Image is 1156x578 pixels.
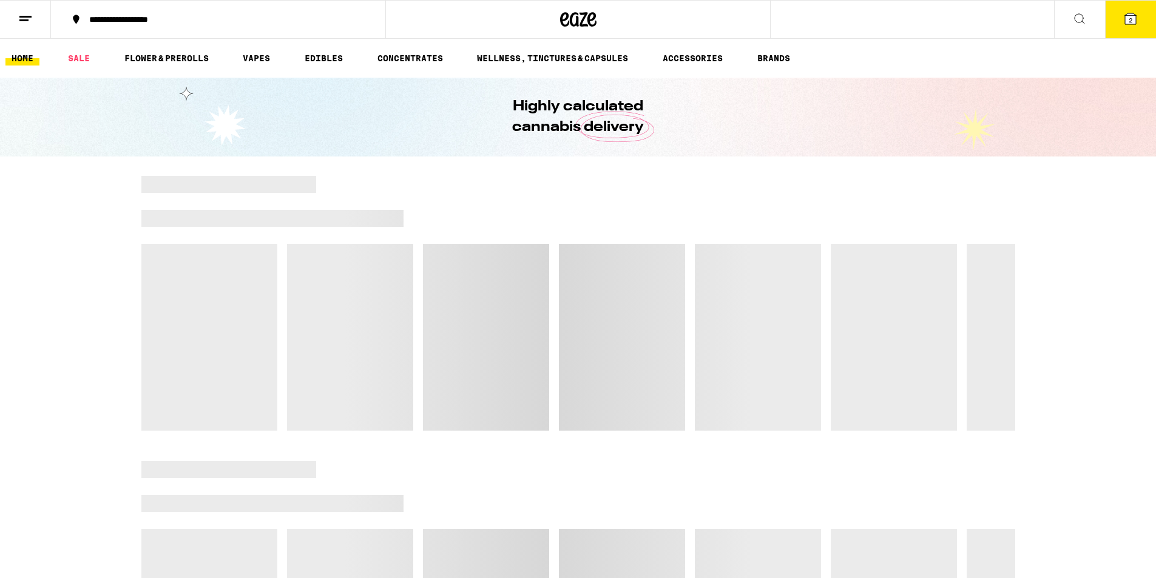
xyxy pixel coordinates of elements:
[5,51,39,66] a: HOME
[751,51,796,66] a: BRANDS
[371,51,449,66] a: CONCENTRATES
[471,51,634,66] a: WELLNESS, TINCTURES & CAPSULES
[299,51,349,66] a: EDIBLES
[657,51,729,66] a: ACCESSORIES
[118,51,215,66] a: FLOWER & PREROLLS
[62,51,96,66] a: SALE
[478,96,678,138] h1: Highly calculated cannabis delivery
[237,51,276,66] a: VAPES
[1129,16,1132,24] span: 2
[1105,1,1156,38] button: 2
